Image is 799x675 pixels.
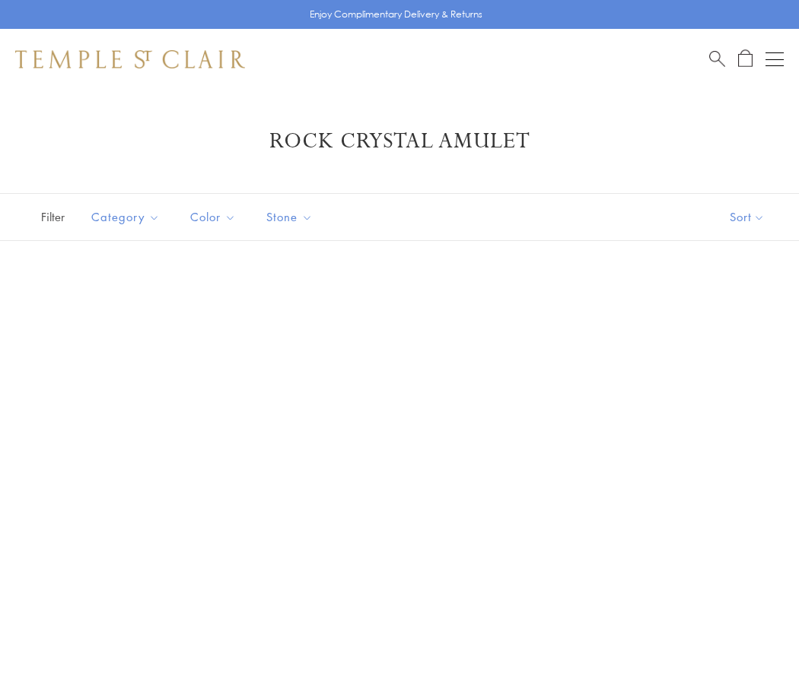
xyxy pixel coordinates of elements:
[15,50,245,68] img: Temple St. Clair
[766,50,784,68] button: Open navigation
[255,200,324,234] button: Stone
[310,7,482,22] p: Enjoy Complimentary Delivery & Returns
[709,49,725,68] a: Search
[84,208,171,227] span: Category
[738,49,753,68] a: Open Shopping Bag
[80,200,171,234] button: Category
[38,128,761,155] h1: Rock Crystal Amulet
[179,200,247,234] button: Color
[696,194,799,240] button: Show sort by
[183,208,247,227] span: Color
[259,208,324,227] span: Stone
